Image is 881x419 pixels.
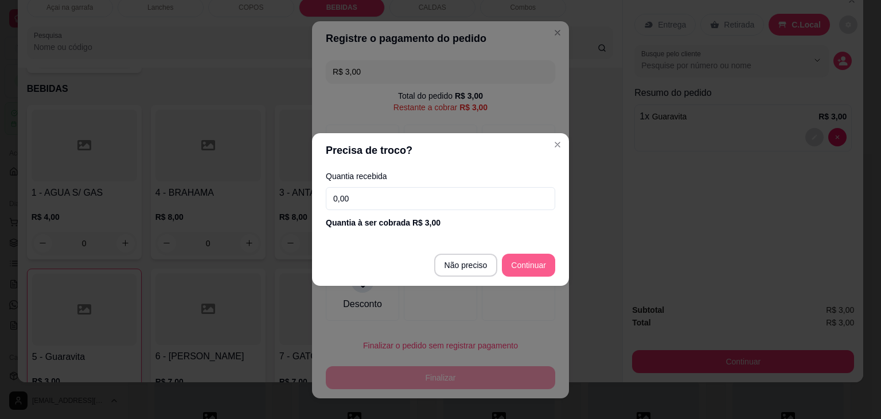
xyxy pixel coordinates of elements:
[326,217,555,228] div: Quantia à ser cobrada R$ 3,00
[326,172,555,180] label: Quantia recebida
[548,135,567,154] button: Close
[502,254,555,277] button: Continuar
[312,133,569,168] header: Precisa de troco?
[434,254,498,277] button: Não preciso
